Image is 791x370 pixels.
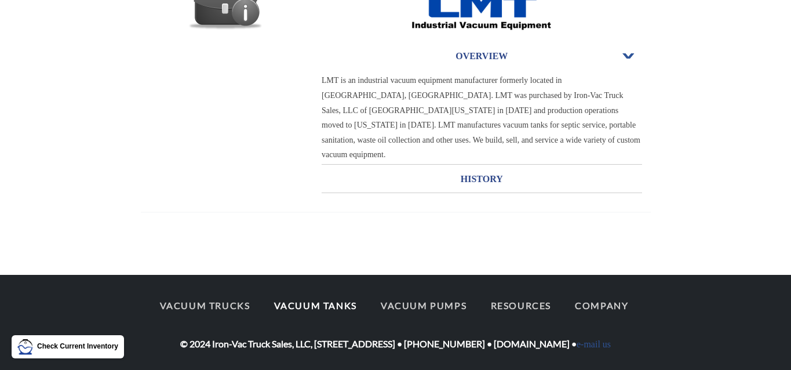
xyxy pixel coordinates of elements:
[322,170,642,188] h3: HISTORY
[322,165,642,193] a: HISTORY
[17,339,34,355] img: LMT Icon
[564,293,639,318] a: Company
[621,52,636,60] span: Open or Close
[322,76,640,159] span: LMT is an industrial vacuum equipment manufacturer formerly located in [GEOGRAPHIC_DATA], [GEOGRA...
[322,42,642,70] a: OVERVIEWOpen or Close
[322,47,642,66] h3: OVERVIEW
[370,293,477,318] a: Vacuum Pumps
[264,293,367,318] a: Vacuum Tanks
[141,293,651,351] div: © 2024 Iron-Vac Truck Sales, LLC, [STREET_ADDRESS] • [PHONE_NUMBER] • [DOMAIN_NAME] •
[150,293,261,318] a: Vacuum Trucks
[577,339,611,349] a: e-mail us
[37,341,118,352] p: Check Current Inventory
[480,293,562,318] a: Resources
